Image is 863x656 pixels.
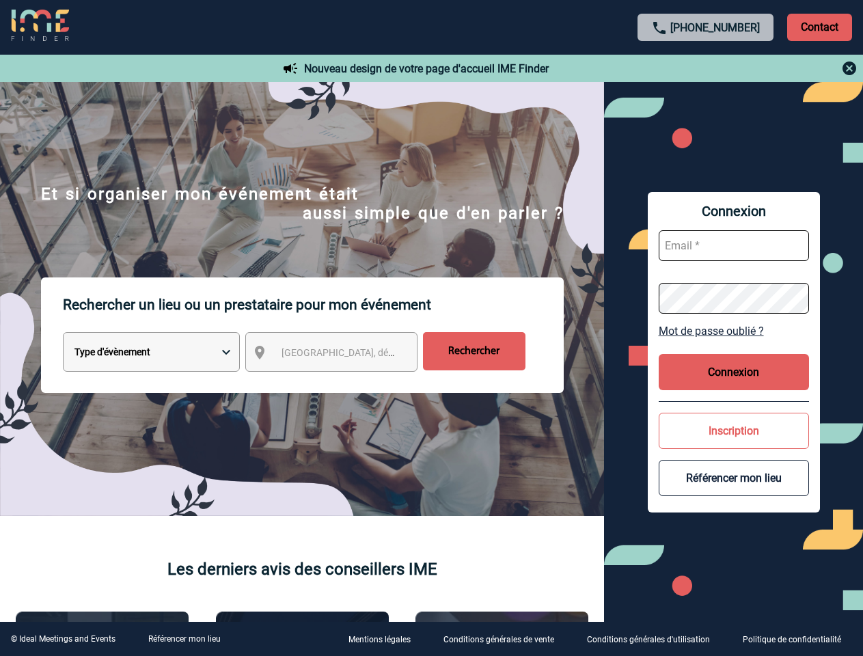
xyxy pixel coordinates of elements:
[423,332,525,370] input: Rechercher
[787,14,852,41] p: Contact
[338,633,433,646] a: Mentions légales
[743,635,841,645] p: Politique de confidentialité
[433,633,576,646] a: Conditions générales de vente
[348,635,411,645] p: Mentions légales
[659,460,809,496] button: Référencer mon lieu
[659,203,809,219] span: Connexion
[576,633,732,646] a: Conditions générales d'utilisation
[732,633,863,646] a: Politique de confidentialité
[148,634,221,644] a: Référencer mon lieu
[443,635,554,645] p: Conditions générales de vente
[651,20,668,36] img: call-24-px.png
[659,230,809,261] input: Email *
[282,347,471,358] span: [GEOGRAPHIC_DATA], département, région...
[63,277,564,332] p: Rechercher un lieu ou un prestataire pour mon événement
[659,354,809,390] button: Connexion
[670,21,760,34] a: [PHONE_NUMBER]
[11,634,115,644] div: © Ideal Meetings and Events
[587,635,710,645] p: Conditions générales d'utilisation
[659,325,809,338] a: Mot de passe oublié ?
[659,413,809,449] button: Inscription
